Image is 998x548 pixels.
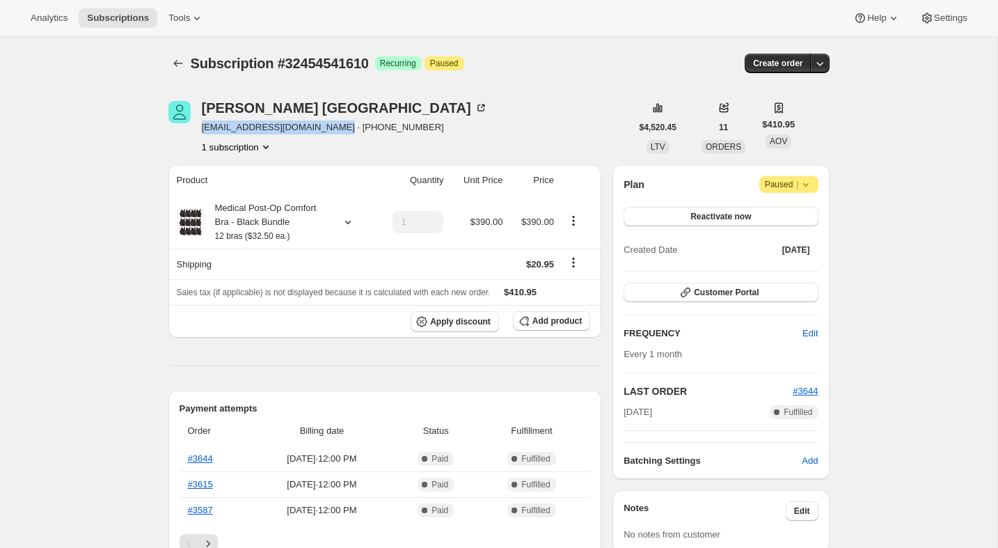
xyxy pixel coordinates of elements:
[802,327,818,340] span: Edit
[521,479,550,490] span: Fulfilled
[168,54,188,73] button: Subscriptions
[794,322,826,345] button: Edit
[168,249,374,279] th: Shipping
[253,503,390,517] span: [DATE] · 12:00 PM
[867,13,886,24] span: Help
[177,208,205,236] img: product img
[180,416,250,446] th: Order
[431,479,448,490] span: Paid
[188,479,213,490] a: #3615
[504,287,537,297] span: $410.95
[399,424,473,438] span: Status
[706,142,741,152] span: ORDERS
[793,384,818,398] button: #3644
[180,402,591,416] h2: Payment attempts
[430,316,491,327] span: Apply discount
[177,288,491,297] span: Sales tax (if applicable) is not displayed because it is calculated with each new order.
[624,178,644,191] h2: Plan
[624,327,802,340] h2: FREQUENCY
[711,118,736,137] button: 11
[470,217,502,227] span: $390.00
[253,478,390,492] span: [DATE] · 12:00 PM
[912,8,976,28] button: Settings
[796,179,798,190] span: |
[774,240,818,260] button: [DATE]
[22,8,76,28] button: Analytics
[782,244,810,256] span: [DATE]
[188,453,213,464] a: #3644
[631,118,685,137] button: $4,520.45
[934,13,967,24] span: Settings
[215,231,290,241] small: 12 bras ($32.50 ea.)
[31,13,68,24] span: Analytics
[794,506,810,517] span: Edit
[253,424,390,438] span: Billing date
[745,54,811,73] button: Create order
[526,259,554,269] span: $20.95
[168,13,190,24] span: Tools
[202,140,273,154] button: Product actions
[624,207,818,226] button: Reactivate now
[562,255,585,270] button: Shipping actions
[205,201,330,243] div: Medical Post-Op Comfort Bra - Black Bundle
[160,8,212,28] button: Tools
[624,243,677,257] span: Created Date
[507,165,557,196] th: Price
[793,450,826,472] button: Add
[753,58,802,69] span: Create order
[202,120,488,134] span: [EMAIL_ADDRESS][DOMAIN_NAME] · [PHONE_NUMBER]
[521,453,550,464] span: Fulfilled
[624,349,682,359] span: Every 1 month
[513,311,590,331] button: Add product
[802,454,818,468] span: Add
[624,501,786,521] h3: Notes
[411,311,499,332] button: Apply discount
[253,452,390,466] span: [DATE] · 12:00 PM
[793,386,818,396] a: #3644
[562,213,585,228] button: Product actions
[624,384,793,398] h2: LAST ORDER
[784,407,812,418] span: Fulfilled
[640,122,676,133] span: $4,520.45
[532,315,582,327] span: Add product
[845,8,908,28] button: Help
[651,142,665,152] span: LTV
[380,58,416,69] span: Recurring
[624,283,818,302] button: Customer Portal
[690,211,751,222] span: Reactivate now
[168,101,191,123] span: Haley York
[431,453,448,464] span: Paid
[202,101,488,115] div: [PERSON_NAME] [GEOGRAPHIC_DATA]
[624,529,720,540] span: No notes from customer
[624,454,802,468] h6: Batching Settings
[482,424,582,438] span: Fulfillment
[786,501,818,521] button: Edit
[719,122,728,133] span: 11
[191,56,369,71] span: Subscription #32454541610
[762,118,795,132] span: $410.95
[79,8,157,28] button: Subscriptions
[694,287,759,298] span: Customer Portal
[521,505,550,516] span: Fulfilled
[521,217,554,227] span: $390.00
[624,405,652,419] span: [DATE]
[430,58,459,69] span: Paused
[87,13,149,24] span: Subscriptions
[188,505,213,515] a: #3587
[447,165,507,196] th: Unit Price
[770,136,787,146] span: AOV
[765,178,813,191] span: Paused
[168,165,374,196] th: Product
[431,505,448,516] span: Paid
[374,165,448,196] th: Quantity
